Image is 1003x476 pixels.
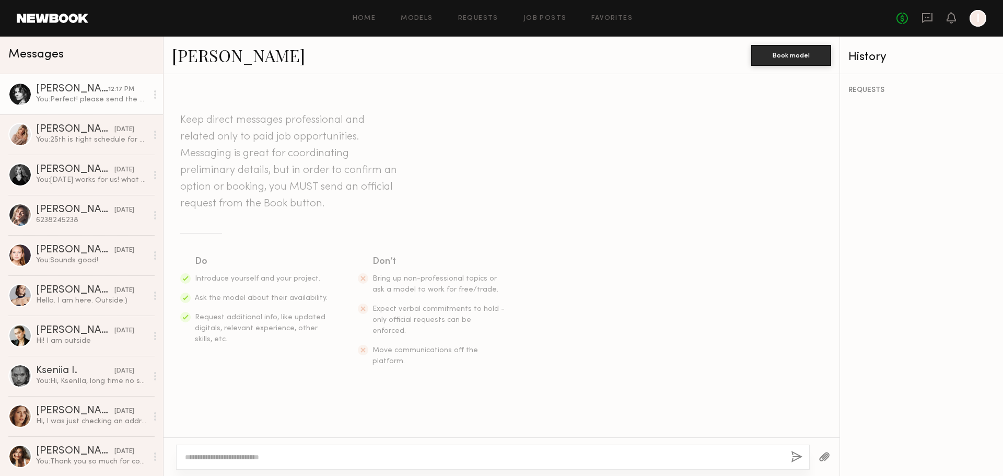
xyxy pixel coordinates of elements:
div: [PERSON_NAME] [36,245,114,256]
div: [DATE] [114,125,134,135]
span: Messages [8,49,64,61]
div: [DATE] [114,366,134,376]
div: [PERSON_NAME] [36,84,108,95]
a: Job Posts [523,15,567,22]
a: [PERSON_NAME] [172,44,305,66]
div: [PERSON_NAME] [36,446,114,457]
div: [DATE] [114,246,134,256]
div: 12:17 PM [108,85,134,95]
span: Ask the model about their availability. [195,295,328,301]
div: You: Perfect! please send the message when you arrive here : ) [36,95,147,105]
div: Hi! I am outside [36,336,147,346]
a: Favorites [591,15,633,22]
div: [DATE] [114,407,134,416]
div: [DATE] [114,326,134,336]
span: Expect verbal commitments to hold - only official requests can be enforced. [372,306,505,334]
div: [PERSON_NAME] [36,406,114,416]
div: You: 25th is tight schedule for us but we'll discuss it again : ) Thanks! [36,135,147,145]
div: [PERSON_NAME] [36,165,114,175]
div: [PERSON_NAME] [36,326,114,336]
div: [DATE] [114,447,134,457]
div: Kseniia I. [36,366,114,376]
a: Requests [458,15,498,22]
header: Keep direct messages professional and related only to paid job opportunities. Messaging is great ... [180,112,400,212]
div: Do [195,254,329,269]
span: Request additional info, like updated digitals, relevant experience, other skills, etc. [195,314,325,343]
div: REQUESTS [848,87,995,94]
span: Introduce yourself and your project. [195,275,320,282]
a: Home [353,15,376,22]
div: Don’t [372,254,506,269]
a: Book model [751,50,831,59]
div: [DATE] [114,286,134,296]
div: [PERSON_NAME] [36,124,114,135]
button: Book model [751,45,831,66]
div: You: Sounds good! [36,256,147,265]
div: 6238245238 [36,215,147,225]
span: Move communications off the platform. [372,347,478,365]
div: You: [DATE] works for us! what time can you come before 4pm? [36,175,147,185]
a: Models [401,15,433,22]
div: You: Hi, KsenIIa, long time no see~ We’re hoping to do a quick casting. Would you be able to come... [36,376,147,386]
div: Hi, I was just checking an address for [DATE]. Is there a suite number ? [36,416,147,426]
a: I [970,10,986,27]
div: You: Thank you so much for coming to the casting this time! Unfortunately, it looks like we won't... [36,457,147,467]
div: [PERSON_NAME] [36,285,114,296]
div: History [848,51,995,63]
span: Bring up non-professional topics or ask a model to work for free/trade. [372,275,498,293]
div: [DATE] [114,205,134,215]
div: [DATE] [114,165,134,175]
div: [PERSON_NAME] [36,205,114,215]
div: Hello. I am here. Outside:) [36,296,147,306]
